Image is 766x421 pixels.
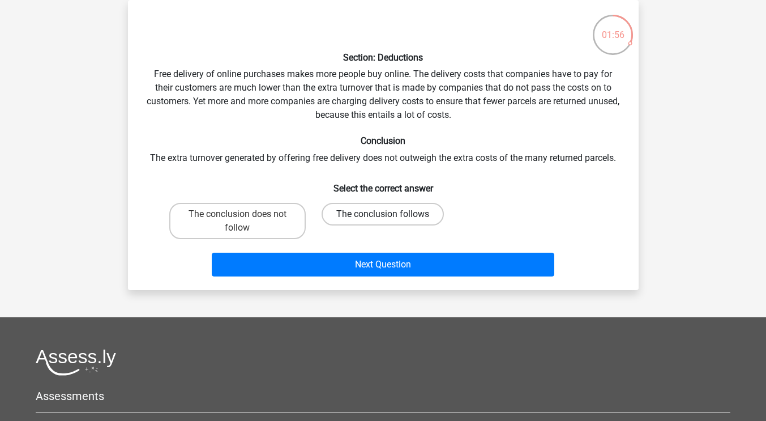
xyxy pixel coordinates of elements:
label: The conclusion follows [322,203,444,226]
img: Assessly logo [36,349,116,376]
label: The conclusion does not follow [169,203,306,239]
div: Free delivery of online purchases makes more people buy online. The delivery costs that companies... [132,9,634,281]
h5: Assessments [36,389,730,403]
button: Next Question [212,253,554,277]
h6: Select the correct answer [146,174,620,194]
div: 01:56 [592,14,634,42]
h6: Section: Deductions [146,52,620,63]
h6: Conclusion [146,135,620,146]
